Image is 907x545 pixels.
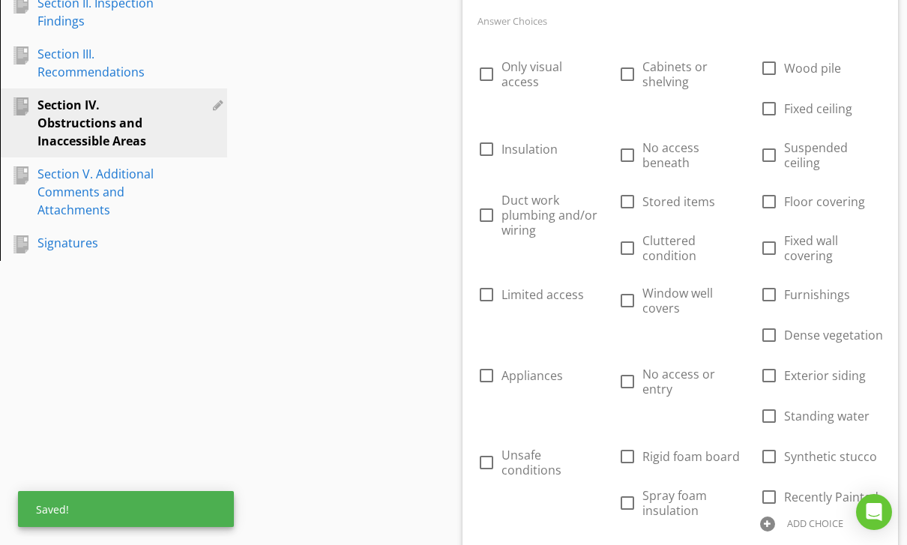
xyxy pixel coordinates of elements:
div: Signatures [37,234,156,252]
span: No access beneath [642,139,699,171]
span: Appliances [501,367,563,384]
span: Duct work plumbing and/or wiring [501,192,597,238]
span: No access or entry [642,366,715,397]
label: Answer Choices [477,14,547,28]
span: Only visual access [501,58,562,90]
span: Unsafe conditions [501,447,561,478]
span: Exterior siding [784,367,866,384]
div: Section III. Recommendations [37,45,156,81]
div: Section V. Additional Comments and Attachments [37,165,156,219]
span: Cluttered condition [642,232,696,264]
span: Spray foam insulation [642,487,707,519]
span: Suspended ceiling [784,139,848,171]
span: Standing water [784,408,870,424]
span: Window well covers [642,285,713,316]
div: Saved! [18,491,234,527]
div: Section IV. Obstructions and Inaccessible Areas [37,96,156,150]
span: Fixed wall covering [784,232,838,264]
span: Dense vegetation [784,327,883,343]
div: ADD CHOICE [787,517,843,529]
span: Insulation [501,141,558,157]
span: Synthetic stucco [784,448,877,465]
span: Rigid foam board [642,448,740,465]
span: Furnishings [784,286,850,303]
span: Wood pile [784,60,841,76]
span: Stored items [642,193,715,210]
span: Floor covering [784,193,865,210]
div: Open Intercom Messenger [856,494,892,530]
span: Fixed ceiling [784,100,852,117]
span: Recently Painted [784,489,879,505]
span: Limited access [501,286,584,303]
span: Cabinets or shelving [642,58,708,90]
